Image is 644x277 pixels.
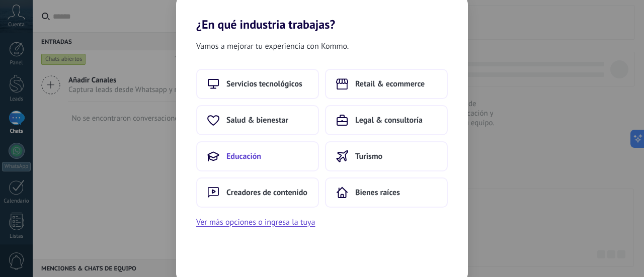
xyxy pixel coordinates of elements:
[325,141,448,171] button: Turismo
[196,40,349,53] span: Vamos a mejorar tu experiencia con Kommo.
[196,105,319,135] button: Salud & bienestar
[325,177,448,208] button: Bienes raíces
[355,188,400,198] span: Bienes raíces
[226,151,261,161] span: Educación
[226,79,302,89] span: Servicios tecnológicos
[355,79,425,89] span: Retail & ecommerce
[355,115,423,125] span: Legal & consultoría
[355,151,382,161] span: Turismo
[196,69,319,99] button: Servicios tecnológicos
[226,115,288,125] span: Salud & bienestar
[226,188,307,198] span: Creadores de contenido
[325,105,448,135] button: Legal & consultoría
[325,69,448,99] button: Retail & ecommerce
[196,177,319,208] button: Creadores de contenido
[196,141,319,171] button: Educación
[196,216,315,229] button: Ver más opciones o ingresa la tuya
